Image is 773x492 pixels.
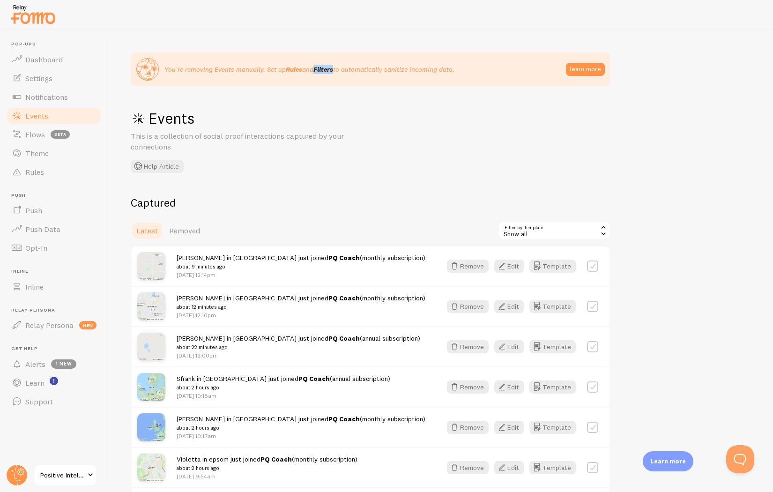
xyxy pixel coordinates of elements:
span: Removed [169,226,200,235]
button: Edit [494,260,524,273]
p: [DATE] 12:00pm [177,351,420,359]
img: -United_States.png [137,252,165,280]
button: Remove [447,461,489,474]
button: Edit [494,340,524,353]
span: [PERSON_NAME] in [GEOGRAPHIC_DATA] just joined (annual subscription) [177,334,420,351]
span: Pop-ups [11,41,102,47]
strong: PQ Coach [328,334,360,343]
img: fomo-relay-logo-orange.svg [10,2,57,26]
a: Rules [6,163,102,181]
strong: PQ Coach [328,294,360,302]
a: Edit [494,421,529,434]
button: Edit [494,300,524,313]
button: Help Article [131,160,184,173]
strong: PQ Coach [328,415,360,423]
p: [DATE] 9:54am [177,472,357,480]
span: Opt-In [25,243,47,253]
button: Template [529,340,576,353]
span: beta [51,130,70,139]
img: -Canada.png [137,333,165,361]
span: 1 new [51,359,76,369]
span: Relay Persona [25,321,74,330]
button: Template [529,300,576,313]
a: Push Data [6,220,102,239]
span: Push [25,206,42,215]
a: Latest [131,221,164,240]
p: [DATE] 12:10pm [177,311,425,319]
span: Latest [136,226,158,235]
span: Notifications [25,92,68,102]
p: [DATE] 12:14pm [177,271,425,279]
button: Remove [447,380,489,394]
small: about 2 hours ago [177,383,390,392]
h2: Captured [131,195,610,210]
div: Learn more [643,451,693,471]
a: Theme [6,144,102,163]
img: Huntington-NY-United_States.png [137,292,165,321]
strong: PQ Coach [298,374,330,383]
span: Learn [25,378,45,388]
span: Inline [25,282,44,291]
strong: Rules [286,65,302,74]
button: Edit [494,421,524,434]
a: Inline [6,277,102,296]
span: Sfrank in [GEOGRAPHIC_DATA] just joined (annual subscription) [177,374,390,392]
span: Relay Persona [11,307,102,313]
button: Edit [494,380,524,394]
a: Positive Intelligence [34,464,97,486]
strong: PQ Coach [328,253,360,262]
a: Settings [6,69,102,88]
span: Violetta in epsom just joined (monthly subscription) [177,455,357,472]
p: This is a collection of social proof interactions captured by your connections [131,131,356,152]
span: new [79,321,97,329]
span: [PERSON_NAME] in [GEOGRAPHIC_DATA] just joined (monthly subscription) [177,253,425,271]
button: Template [529,421,576,434]
button: Remove [447,300,489,313]
button: learn more [566,63,605,76]
span: Alerts [25,359,45,369]
iframe: Help Scout Beacon - Open [726,445,754,473]
span: Positive Intelligence [40,470,85,481]
small: about 22 minutes ago [177,343,420,351]
button: Template [529,461,576,474]
strong: PQ Coach [260,455,292,463]
span: Theme [25,149,49,158]
span: [PERSON_NAME] in [GEOGRAPHIC_DATA] just joined (monthly subscription) [177,294,425,311]
button: Template [529,380,576,394]
button: Remove [447,260,489,273]
a: Edit [494,340,529,353]
small: about 12 minutes ago [177,303,425,311]
a: Edit [494,380,529,394]
button: Template [529,260,576,273]
a: Edit [494,461,529,474]
button: Remove [447,340,489,353]
a: Edit [494,260,529,273]
span: Push Data [25,224,60,234]
a: Opt-In [6,239,102,257]
a: Push [6,201,102,220]
small: about 2 hours ago [177,424,425,432]
span: Rules [25,167,44,177]
p: [DATE] 10:18am [177,392,390,400]
small: about 2 hours ago [177,464,357,472]
button: Remove [447,421,489,434]
span: Dashboard [25,55,63,64]
span: Inline [11,268,102,275]
span: Push [11,193,102,199]
svg: <p>Watch New Feature Tutorials!</p> [50,377,58,385]
a: Notifications [6,88,102,106]
a: Relay Persona new [6,316,102,335]
a: Learn [6,373,102,392]
p: [DATE] 10:17am [177,432,425,440]
a: Removed [164,221,206,240]
a: Flows beta [6,125,102,144]
a: Alerts 1 new [6,355,102,373]
span: Flows [25,130,45,139]
a: Events [6,106,102,125]
p: Learn more [650,457,686,466]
